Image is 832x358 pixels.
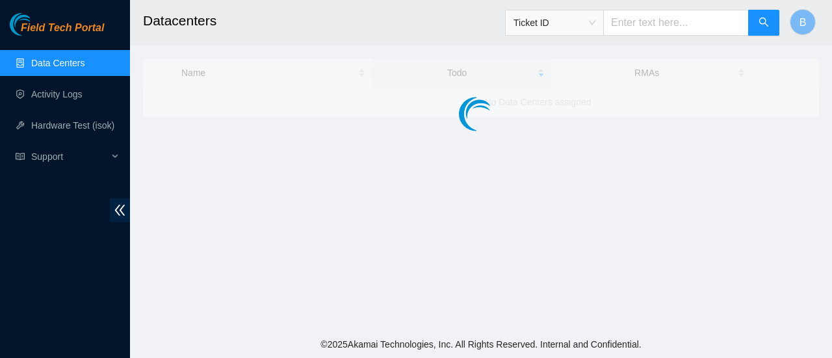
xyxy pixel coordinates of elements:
a: Akamai TechnologiesField Tech Portal [10,23,104,40]
span: Ticket ID [513,13,595,32]
a: Data Centers [31,58,84,68]
button: B [790,9,816,35]
a: Activity Logs [31,89,83,99]
span: search [759,17,769,29]
span: double-left [110,198,130,222]
input: Enter text here... [603,10,749,36]
span: read [16,152,25,161]
button: search [748,10,779,36]
footer: © 2025 Akamai Technologies, Inc. All Rights Reserved. Internal and Confidential. [130,331,832,358]
a: Hardware Test (isok) [31,120,114,131]
span: Support [31,144,108,170]
img: Akamai Technologies [10,13,66,36]
span: B [799,14,807,31]
span: Field Tech Portal [21,22,104,34]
